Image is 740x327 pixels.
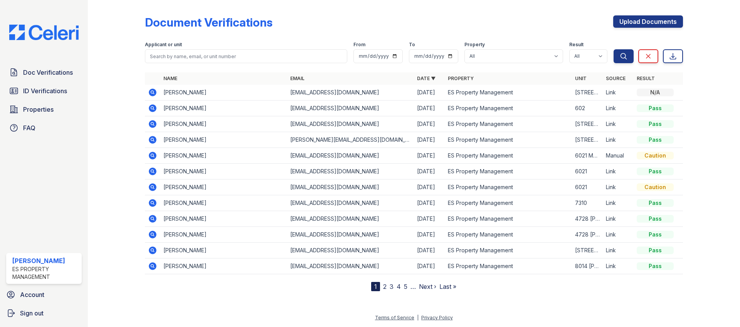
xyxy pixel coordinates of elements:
[603,179,634,195] td: Link
[287,227,414,243] td: [EMAIL_ADDRESS][DOMAIN_NAME]
[417,75,436,81] a: Date ▼
[160,179,287,195] td: [PERSON_NAME]
[163,75,177,81] a: Name
[572,132,603,148] td: [STREET_ADDRESS]
[637,75,655,81] a: Result
[603,164,634,179] td: Link
[287,116,414,132] td: [EMAIL_ADDRESS][DOMAIN_NAME]
[414,132,445,148] td: [DATE]
[3,287,85,302] a: Account
[603,148,634,164] td: Manual
[572,227,603,243] td: 4728 [PERSON_NAME]
[23,68,73,77] span: Doc Verifications
[445,85,572,101] td: ES Property Management
[419,283,436,290] a: Next ›
[572,85,603,101] td: [STREET_ADDRESS]
[637,136,674,144] div: Pass
[637,89,674,96] div: N/A
[572,116,603,132] td: [STREET_ADDRESS]
[417,315,419,320] div: |
[445,101,572,116] td: ES Property Management
[371,282,380,291] div: 1
[23,86,67,96] span: ID Verifications
[409,42,415,48] label: To
[572,211,603,227] td: 4728 [PERSON_NAME]
[572,179,603,195] td: 6021
[287,243,414,258] td: [EMAIL_ADDRESS][DOMAIN_NAME]
[414,148,445,164] td: [DATE]
[287,211,414,227] td: [EMAIL_ADDRESS][DOMAIN_NAME]
[145,42,182,48] label: Applicant or unit
[445,227,572,243] td: ES Property Management
[12,265,79,281] div: ES Property Management
[145,15,272,29] div: Document Verifications
[160,258,287,274] td: [PERSON_NAME]
[353,42,365,48] label: From
[575,75,587,81] a: Unit
[287,258,414,274] td: [EMAIL_ADDRESS][DOMAIN_NAME]
[160,148,287,164] td: [PERSON_NAME]
[603,258,634,274] td: Link
[404,283,407,290] a: 5
[637,247,674,254] div: Pass
[287,148,414,164] td: [EMAIL_ADDRESS][DOMAIN_NAME]
[160,211,287,227] td: [PERSON_NAME]
[603,227,634,243] td: Link
[572,195,603,211] td: 7310
[397,283,401,290] a: 4
[603,211,634,227] td: Link
[445,211,572,227] td: ES Property Management
[414,116,445,132] td: [DATE]
[637,199,674,207] div: Pass
[20,309,44,318] span: Sign out
[23,105,54,114] span: Properties
[160,164,287,179] td: [PERSON_NAME]
[606,75,626,81] a: Source
[637,183,674,191] div: Caution
[637,152,674,159] div: Caution
[287,164,414,179] td: [EMAIL_ADDRESS][DOMAIN_NAME]
[145,49,347,63] input: Search by name, email, or unit number
[390,283,394,290] a: 3
[613,15,683,28] a: Upload Documents
[603,195,634,211] td: Link
[287,101,414,116] td: [EMAIL_ADDRESS][DOMAIN_NAME]
[569,42,584,48] label: Result
[603,101,634,116] td: Link
[414,164,445,179] td: [DATE]
[603,85,634,101] td: Link
[445,179,572,195] td: ES Property Management
[464,42,485,48] label: Property
[414,101,445,116] td: [DATE]
[160,195,287,211] td: [PERSON_NAME]
[414,179,445,195] td: [DATE]
[20,290,44,299] span: Account
[445,243,572,258] td: ES Property Management
[572,243,603,258] td: [STREET_ADDRESS]
[6,65,82,80] a: Doc Verifications
[448,75,474,81] a: Property
[160,116,287,132] td: [PERSON_NAME]
[603,243,634,258] td: Link
[414,258,445,274] td: [DATE]
[287,195,414,211] td: [EMAIL_ADDRESS][DOMAIN_NAME]
[414,195,445,211] td: [DATE]
[421,315,453,320] a: Privacy Policy
[383,283,387,290] a: 2
[6,102,82,117] a: Properties
[3,305,85,321] button: Sign out
[414,243,445,258] td: [DATE]
[445,195,572,211] td: ES Property Management
[603,116,634,132] td: Link
[637,120,674,128] div: Pass
[572,164,603,179] td: 6021
[603,132,634,148] td: Link
[12,256,79,265] div: [PERSON_NAME]
[445,148,572,164] td: ES Property Management
[160,132,287,148] td: [PERSON_NAME]
[160,85,287,101] td: [PERSON_NAME]
[572,258,603,274] td: 8014 [PERSON_NAME] Dr
[637,262,674,270] div: Pass
[439,283,456,290] a: Last »
[637,168,674,175] div: Pass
